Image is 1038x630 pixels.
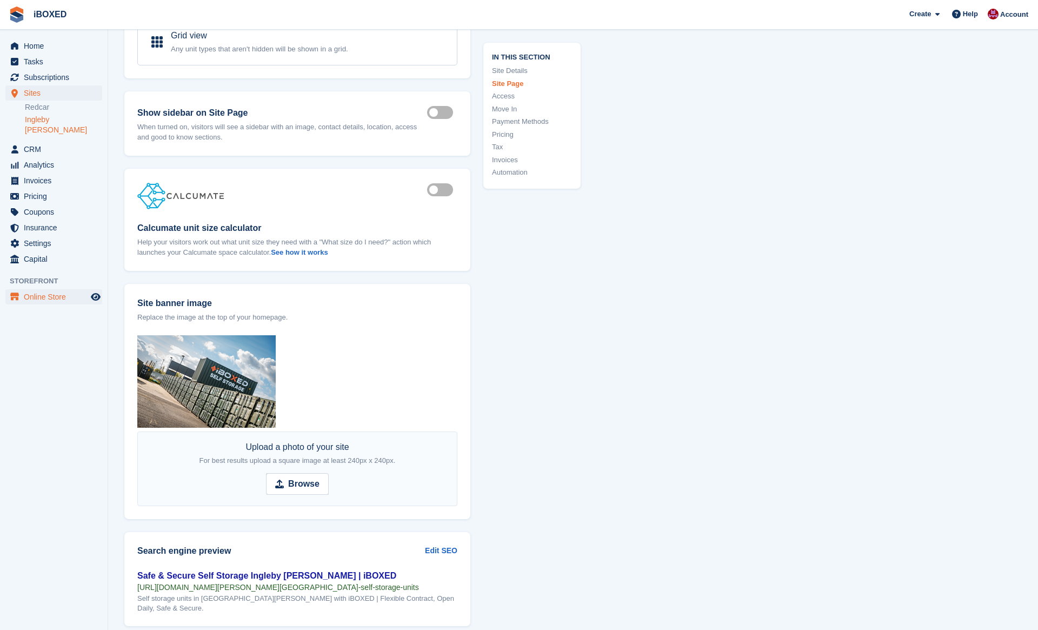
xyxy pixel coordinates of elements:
[217,583,419,592] span: [PERSON_NAME][GEOGRAPHIC_DATA]-self-storage-units
[5,204,102,220] a: menu
[5,142,102,157] a: menu
[492,78,572,89] a: Site Page
[137,297,457,310] label: Site banner image
[199,441,396,467] div: Upload a photo of your site
[137,312,457,323] p: Replace the image at the top of your homepage.
[24,289,89,304] span: Online Store
[24,38,89,54] span: Home
[427,112,457,114] label: Storefront show sidebar on site page
[492,91,572,102] a: Access
[266,473,329,495] input: Browse
[24,70,89,85] span: Subscriptions
[137,583,217,592] span: [URL][DOMAIN_NAME]
[24,85,89,101] span: Sites
[5,173,102,188] a: menu
[24,189,89,204] span: Pricing
[492,51,572,61] span: In this section
[137,182,224,209] img: calcumate_logo-68c4a8085deca898b53b220a1c7e8a9816cf402ee1955ba1cf094f9c8ec4eff4.jpg
[137,122,427,143] p: When turned on, visitors will see a sidebar with an image, contact details, location, access and ...
[5,220,102,235] a: menu
[137,222,457,235] label: Calcumate unit size calculator
[171,31,207,40] span: Grid view
[1000,9,1028,20] span: Account
[5,289,102,304] a: menu
[5,189,102,204] a: menu
[5,70,102,85] a: menu
[5,236,102,251] a: menu
[288,478,320,490] strong: Browse
[492,65,572,76] a: Site Details
[492,154,572,165] a: Invoices
[24,220,89,235] span: Insurance
[5,54,102,69] a: menu
[137,107,427,120] label: Show sidebar on Site Page
[5,251,102,267] a: menu
[137,237,457,258] p: Help your visitors work out what unit size they need with a "What size do I need?" action which l...
[24,236,89,251] span: Settings
[25,102,102,112] a: Redcar
[492,116,572,127] a: Payment Methods
[137,569,457,582] div: Safe & Secure Self Storage Ingleby [PERSON_NAME] | iBOXED
[5,38,102,54] a: menu
[963,9,978,19] span: Help
[492,129,572,140] a: Pricing
[5,157,102,173] a: menu
[425,545,457,556] a: Edit SEO
[24,54,89,69] span: Tasks
[492,167,572,178] a: Automation
[10,276,108,287] span: Storefront
[9,6,25,23] img: stora-icon-8386f47178a22dfd0bd8f6a31ec36ba5ce8667c1dd55bd0f319d3a0aa187defe.svg
[137,335,276,428] img: IMG_6915_sml.jpg
[24,142,89,157] span: CRM
[24,204,89,220] span: Coupons
[25,115,102,135] a: Ingleby [PERSON_NAME]
[24,173,89,188] span: Invoices
[199,456,396,465] span: For best results upload a square image at least 240px x 240px.
[24,157,89,173] span: Analytics
[89,290,102,303] a: Preview store
[909,9,931,19] span: Create
[137,594,457,613] div: Self storage units in [GEOGRAPHIC_DATA][PERSON_NAME] with iBOXED | Flexible Contract, Open Daily,...
[5,85,102,101] a: menu
[492,103,572,114] a: Move In
[492,142,572,152] a: Tax
[427,189,457,191] label: Is active
[171,45,348,53] small: Any unit types that aren't hidden will be shown in a grid.
[137,546,425,556] h2: Search engine preview
[988,9,999,19] img: Amanda Forder
[271,248,328,256] a: See how it works
[29,5,71,23] a: iBOXED
[24,251,89,267] span: Capital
